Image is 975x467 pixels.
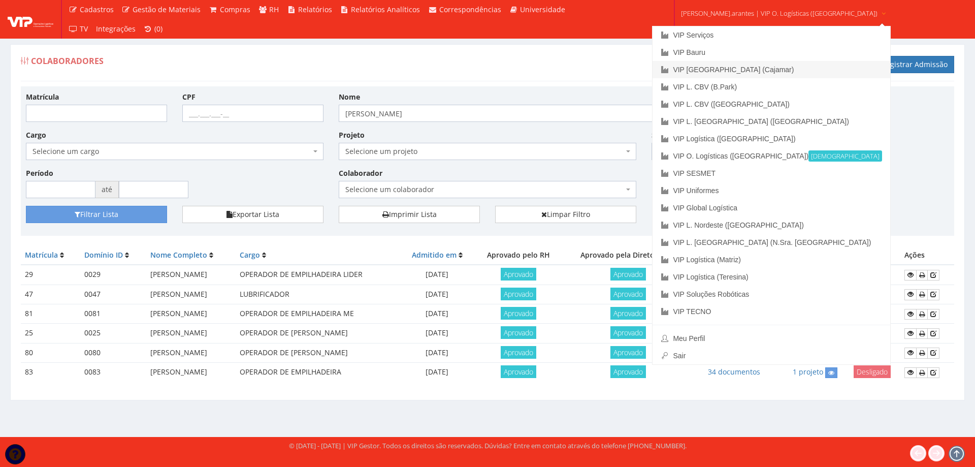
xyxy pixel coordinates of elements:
a: VIP Global Logística [653,199,890,216]
label: Projeto [339,130,365,140]
input: ___.___.___-__ [182,105,323,122]
span: Aprovado [610,365,646,378]
a: Sair [653,347,890,364]
a: Registrar Admissão [875,56,954,73]
span: Aprovado [501,307,536,320]
span: até [95,181,119,198]
td: [PERSON_NAME] [146,304,236,324]
td: 0083 [80,363,147,382]
small: [DEMOGRAPHIC_DATA] [808,150,882,162]
td: [PERSON_NAME] [146,363,236,382]
button: Exportar Lista [182,206,323,223]
td: 81 [21,304,80,324]
span: Integrações [96,24,136,34]
td: [DATE] [400,363,474,382]
span: [PERSON_NAME].arantes | VIP O. Logísticas ([GEOGRAPHIC_DATA]) [681,8,877,18]
span: Aprovado [610,346,646,359]
span: Relatórios [298,5,332,14]
span: Selecione um colaborador [339,181,636,198]
a: Nome Completo [150,250,207,260]
a: (0) [140,19,167,39]
span: Aprovado [501,365,536,378]
label: CPF [182,92,196,102]
span: Aprovado [501,268,536,281]
span: Cadastros [80,5,114,14]
a: VIP Logística (Matriz) [653,251,890,268]
td: 0029 [80,265,147,285]
a: VIP Uniformes [653,182,890,199]
a: VIP Logística (Teresina) [653,268,890,286]
span: Aprovado [610,326,646,339]
span: Relatórios Analíticos [351,5,420,14]
a: VIP Soluções Robóticas [653,286,890,303]
label: Matrícula [26,92,59,102]
a: 34 documentos [708,367,760,377]
td: [PERSON_NAME] [146,265,236,285]
a: Domínio ID [84,250,123,260]
span: Desligado [854,365,891,378]
a: VIP Logística ([GEOGRAPHIC_DATA]) [653,130,890,147]
a: Admitido em [412,250,457,260]
td: 80 [21,343,80,362]
a: VIP L. CBV ([GEOGRAPHIC_DATA]) [653,96,890,113]
span: Aprovado [610,307,646,320]
a: VIP SESMET [653,165,890,182]
td: [DATE] [400,304,474,324]
span: Selecione um colaborador [345,184,624,195]
td: OPERADOR DE EMPILHADEIRA [236,363,400,382]
a: VIP L. [GEOGRAPHIC_DATA] ([GEOGRAPHIC_DATA]) [653,113,890,130]
span: Selecione um projeto [345,146,624,157]
td: OPERADOR DE [PERSON_NAME] [236,324,400,343]
th: Ações [900,246,954,265]
span: Universidade [520,5,565,14]
a: Imprimir Lista [339,206,480,223]
span: Aprovado [501,326,536,339]
a: Integrações [92,19,140,39]
td: 0047 [80,285,147,304]
td: [DATE] [400,265,474,285]
a: VIP Bauru [653,44,890,61]
span: Aprovado [610,268,646,281]
td: [DATE] [400,343,474,362]
td: OPERADOR DE EMPILHADEIRA LIDER [236,265,400,285]
a: Cargo [240,250,260,260]
span: Aprovado [610,288,646,300]
span: Colaboradores [31,55,104,67]
label: Status [652,130,674,140]
th: Aprovado pelo RH [474,246,564,265]
a: VIP [GEOGRAPHIC_DATA] (Cajamar) [653,61,890,78]
span: Aprovado [501,288,536,300]
td: 25 [21,324,80,343]
img: logo [8,12,53,27]
label: Período [26,168,53,178]
td: OPERADOR DE [PERSON_NAME] [236,343,400,362]
span: Selecione um status [652,143,793,160]
td: OPERADOR DE EMPILHADEIRA ME [236,304,400,324]
a: Matrícula [25,250,58,260]
td: 47 [21,285,80,304]
td: 83 [21,363,80,382]
td: [DATE] [400,285,474,304]
span: (0) [154,24,162,34]
span: Compras [220,5,250,14]
td: 0081 [80,304,147,324]
td: 29 [21,265,80,285]
span: Selecione um cargo [32,146,311,157]
span: Selecione um cargo [26,143,323,160]
span: Correspondências [439,5,501,14]
td: [PERSON_NAME] [146,343,236,362]
a: VIP L. CBV (B.Park) [653,78,890,96]
td: 0080 [80,343,147,362]
label: Colaborador [339,168,382,178]
a: Meu Perfil [653,330,890,347]
td: [PERSON_NAME] [146,324,236,343]
td: [DATE] [400,324,474,343]
span: RH [269,5,279,14]
div: © [DATE] - [DATE] | VIP Gestor. Todos os direitos são reservados. Dúvidas? Entre em contato atrav... [289,441,687,451]
a: TV [64,19,92,39]
td: LUBRIFICADOR [236,285,400,304]
a: VIP Serviços [653,26,890,44]
label: Cargo [26,130,46,140]
span: Aprovado [501,346,536,359]
span: Selecione um projeto [339,143,636,160]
